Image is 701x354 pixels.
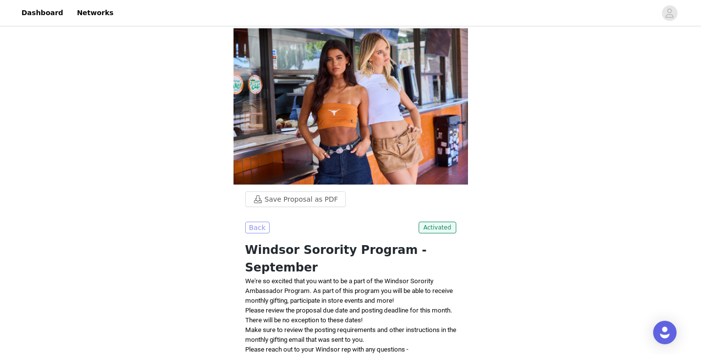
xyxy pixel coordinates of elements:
[245,326,456,343] span: Make sure to review the posting requirements and other instructions in the monthly gifting email ...
[665,5,674,21] div: avatar
[71,2,119,24] a: Networks
[16,2,69,24] a: Dashboard
[419,222,456,233] span: Activated
[245,307,452,324] span: Please review the proposal due date and posting deadline for this month. There will be no excepti...
[653,321,677,344] div: Open Intercom Messenger
[245,241,456,276] h1: Windsor Sorority Program - September
[245,222,270,233] button: Back
[245,191,346,207] button: Save Proposal as PDF
[245,277,453,304] span: We're so excited that you want to be a part of the Windsor Sorority Ambassador Program. As part o...
[234,28,468,185] img: campaign image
